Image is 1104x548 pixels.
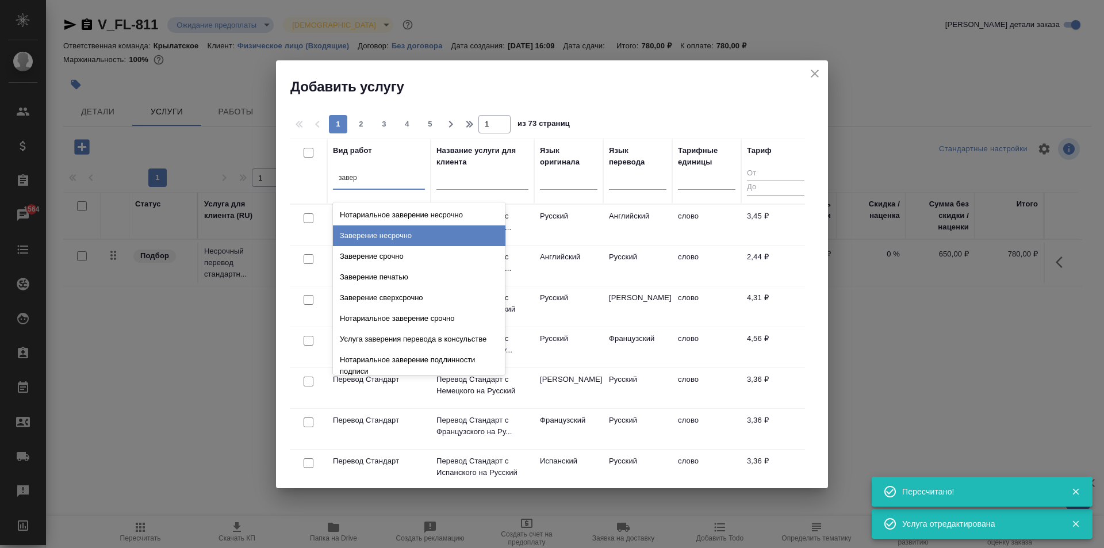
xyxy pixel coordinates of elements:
[398,115,416,133] button: 4
[534,205,603,245] td: Русский
[603,409,672,449] td: Русский
[333,145,372,156] div: Вид работ
[290,78,828,96] h2: Добавить услугу
[436,455,528,478] p: Перевод Стандарт с Испанского на Русский
[534,286,603,327] td: Русский
[672,327,741,367] td: слово
[534,327,603,367] td: Русский
[741,286,810,327] td: 4,31 ₽
[333,350,505,382] div: Нотариальное заверение подлинности подписи
[534,246,603,286] td: Английский
[534,450,603,490] td: Испанский
[333,329,505,350] div: Услуга заверения перевода в консульстве
[609,145,666,168] div: Язык перевода
[672,246,741,286] td: слово
[747,145,772,156] div: Тариф
[741,205,810,245] td: 3,45 ₽
[540,145,597,168] div: Язык оригинала
[333,288,505,308] div: Заверение сверхсрочно
[333,308,505,329] div: Нотариальное заверение срочно
[534,409,603,449] td: Французский
[603,286,672,327] td: [PERSON_NAME]
[672,450,741,490] td: слово
[398,118,416,130] span: 4
[352,118,370,130] span: 2
[741,327,810,367] td: 4,56 ₽
[741,450,810,490] td: 3,36 ₽
[517,117,570,133] span: из 73 страниц
[436,374,528,397] p: Перевод Стандарт с Немецкого на Русский
[436,415,528,438] p: Перевод Стандарт с Французского на Ру...
[741,246,810,286] td: 2,44 ₽
[747,167,804,181] input: От
[421,118,439,130] span: 5
[375,115,393,133] button: 3
[672,409,741,449] td: слово
[672,286,741,327] td: слово
[333,225,505,246] div: Заверение несрочно
[333,246,505,267] div: Заверение срочно
[1064,519,1087,529] button: Закрыть
[603,368,672,408] td: Русский
[603,327,672,367] td: Французский
[534,368,603,408] td: [PERSON_NAME]
[747,181,804,195] input: До
[333,267,505,288] div: Заверение печатью
[603,205,672,245] td: Английский
[741,368,810,408] td: 3,36 ₽
[333,415,425,426] p: Перевод Стандарт
[375,118,393,130] span: 3
[333,205,505,225] div: Нотариальное заверение несрочно
[678,145,735,168] div: Тарифные единицы
[436,145,528,168] div: Название услуги для клиента
[333,455,425,467] p: Перевод Стандарт
[1064,486,1087,497] button: Закрыть
[421,115,439,133] button: 5
[333,374,425,385] p: Перевод Стандарт
[902,486,1054,497] div: Пересчитано!
[741,409,810,449] td: 3,36 ₽
[603,450,672,490] td: Русский
[806,65,823,82] button: close
[352,115,370,133] button: 2
[672,205,741,245] td: слово
[672,368,741,408] td: слово
[603,246,672,286] td: Русский
[902,518,1054,530] div: Услуга отредактирована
